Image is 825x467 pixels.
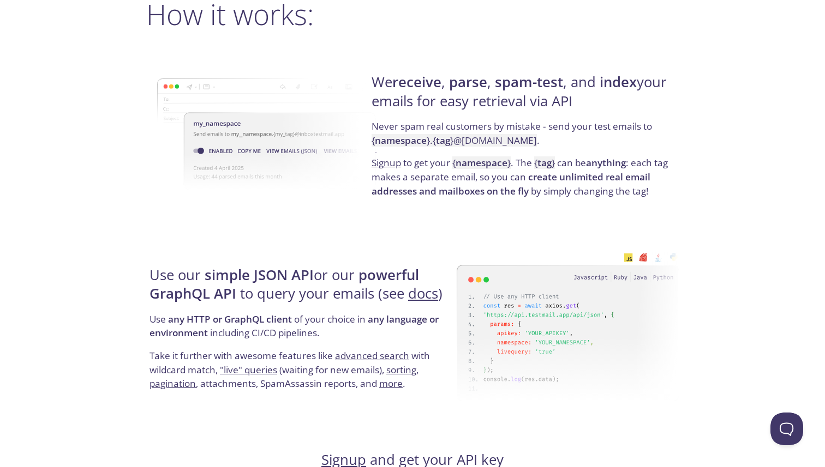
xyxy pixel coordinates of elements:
[372,73,675,119] h4: We , , , and your emails for easy retrieval via API
[457,241,679,413] img: api
[372,171,650,197] strong: create unlimited real email addresses and mailboxes on the fly
[205,265,314,284] strong: simple JSON API
[436,134,450,147] strong: tag
[150,266,453,312] h4: Use our or our to query your emails (see )
[408,284,438,303] a: docs
[157,48,379,220] img: namespace-image
[537,156,552,169] strong: tag
[220,363,277,376] a: "live" queries
[392,72,441,92] strong: receive
[372,156,401,169] a: Signup
[372,156,675,198] p: to get your . The can be : each tag makes a separate email, so you can by simply changing the tag!
[449,72,487,92] strong: parse
[150,265,419,303] strong: powerful GraphQL API
[379,377,403,390] a: more
[150,312,453,349] p: Use of your choice in including CI/CD pipelines.
[452,156,511,169] code: { }
[150,313,439,339] strong: any language or environment
[335,349,409,362] a: advanced search
[150,377,196,390] a: pagination
[770,413,803,445] iframe: Help Scout Beacon - Open
[372,119,675,156] p: Never spam real customers by mistake - send your test emails to .
[586,156,626,169] strong: anything
[372,134,537,147] code: { } . { } @[DOMAIN_NAME]
[534,156,555,169] code: { }
[386,363,416,376] a: sorting
[456,156,507,169] strong: namespace
[375,134,427,147] strong: namespace
[600,72,637,92] strong: index
[168,313,292,325] strong: any HTTP or GraphQL client
[495,72,563,92] strong: spam-test
[150,349,453,391] p: Take it further with awesome features like with wildcard match, (waiting for new emails), , , att...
